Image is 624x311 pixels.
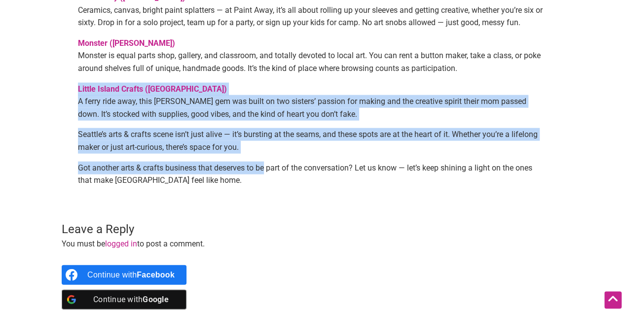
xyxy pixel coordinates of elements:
div: Continue with [87,265,175,285]
a: Monster ([PERSON_NAME]) [78,38,175,48]
p: Monster is equal parts shop, gallery, and classroom, and totally devoted to local art. You can re... [78,37,547,75]
b: Google [143,295,169,304]
div: Scroll Back to Top [604,291,622,309]
a: logged in [105,239,137,248]
a: Continue with <b>Google</b> [62,290,186,310]
b: Facebook [137,271,175,279]
p: Got another arts & crafts business that deserves to be part of the conversation? Let us know — le... [78,162,547,187]
a: Continue with <b>Facebook</b> [62,265,186,285]
a: Little Island Crafts ([GEOGRAPHIC_DATA]) [78,84,227,94]
div: Continue with [87,290,175,310]
p: You must be to post a comment. [62,238,562,250]
p: A ferry ride away, this [PERSON_NAME] gem was built on two sisters’ passion for making and the cr... [78,83,547,121]
h3: Leave a Reply [62,221,562,238]
p: Seattle’s arts & crafts scene isn’t just alive — it’s bursting at the seams, and these spots are ... [78,128,547,153]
